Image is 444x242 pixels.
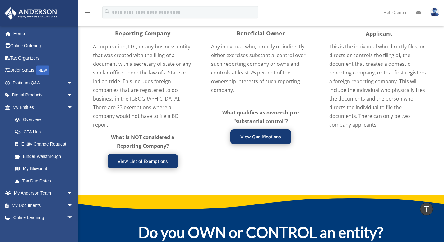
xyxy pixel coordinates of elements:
a: CTA Hub [9,126,79,138]
img: User Pic [430,8,439,17]
img: Anderson Advisors Platinum Portal [3,7,59,20]
a: Order StatusNEW [4,64,82,77]
a: Online Ordering [4,40,82,52]
i: vertical_align_top [423,205,430,213]
p: What is NOT considered a Reporting Company? [104,133,182,150]
i: menu [84,9,91,16]
span: arrow_drop_down [67,199,79,212]
a: Tax Organizers [4,52,82,64]
a: Entity Change Request [9,138,82,150]
a: Tax Due Dates [9,175,82,187]
a: My Entitiesarrow_drop_down [4,101,82,114]
span: arrow_drop_down [67,89,79,102]
a: Online Learningarrow_drop_down [4,212,82,224]
a: View List of Exemptions [108,154,178,169]
p: Reporting Company [93,29,192,38]
a: Binder Walkthrough [9,150,82,163]
span: arrow_drop_down [67,77,79,89]
span: arrow_drop_down [67,187,79,200]
p: Beneficial Owner [211,29,311,38]
span: arrow_drop_down [67,101,79,114]
p: What qualifies as ownership or “substantial control”? [222,108,300,126]
i: search [104,8,111,15]
a: My Blueprint [9,163,82,175]
div: NEW [36,66,49,75]
a: Home [4,27,82,40]
a: Overview [9,114,82,126]
a: My Anderson Teamarrow_drop_down [4,187,82,199]
a: Platinum Q&Aarrow_drop_down [4,77,82,89]
p: This is the individual who directly files, or directs or controls the filing of, the document tha... [329,42,429,129]
span: arrow_drop_down [67,212,79,224]
p: A corporation, LLC, or any business entity that was created with the filing of a document with a ... [93,42,192,129]
p: Any individual who, directly or indirectly, either exercises substantial control over such report... [211,42,311,94]
a: Digital Productsarrow_drop_down [4,89,82,101]
a: vertical_align_top [420,203,433,216]
p: Applicant [329,29,429,39]
a: My Documentsarrow_drop_down [4,199,82,212]
a: menu [84,11,91,16]
a: View Qualifications [230,129,291,144]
